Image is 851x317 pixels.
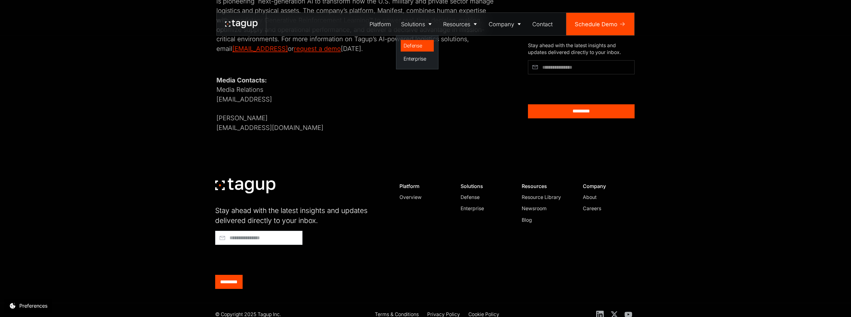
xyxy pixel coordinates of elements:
div: Platform [399,183,447,189]
p: ‍ [216,60,494,69]
div: Stay ahead with the latest insights and updates delivered directly to your inbox. [528,42,635,56]
div: Solutions [461,183,508,189]
a: About [583,194,631,201]
a: [EMAIL_ADDRESS] [232,45,288,52]
div: Defense [404,42,431,49]
form: Article Subscribe [528,60,635,118]
div: Stay ahead with the latest insights and updates delivered directly to your inbox. [215,206,384,225]
a: Schedule Demo [566,13,634,35]
div: Schedule Demo [575,20,617,28]
iframe: reCAPTCHA [528,77,601,96]
div: Company [489,20,514,28]
a: Defense [461,194,508,201]
a: Enterprise [461,205,508,212]
a: Enterprise [401,53,434,65]
a: Resource Library [522,194,569,201]
strong: Media Contacts: [216,76,267,84]
div: Solutions [401,20,425,28]
a: Newsroom [522,205,569,212]
div: Platform [370,20,391,28]
div: Company [583,183,631,189]
nav: Solutions [396,35,438,69]
a: request a demo [294,45,341,52]
a: Overview [399,194,447,201]
div: Resources [522,183,569,189]
a: Careers [583,205,631,212]
div: Enterprise [404,55,431,62]
a: Platform [365,13,396,35]
iframe: reCAPTCHA [215,248,310,272]
a: Defense [401,40,434,52]
div: Resources [443,20,470,28]
div: Contact [532,20,553,28]
a: Company [484,13,528,35]
div: Preferences [19,302,47,310]
a: Resources [438,13,484,35]
a: Contact [528,13,558,35]
p: Media Relations [EMAIL_ADDRESS] [PERSON_NAME] [EMAIL_ADDRESS][DOMAIN_NAME] [216,76,494,132]
a: Blog [522,216,569,224]
form: Footer - Early Access [215,231,384,289]
a: Solutions [396,13,438,35]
